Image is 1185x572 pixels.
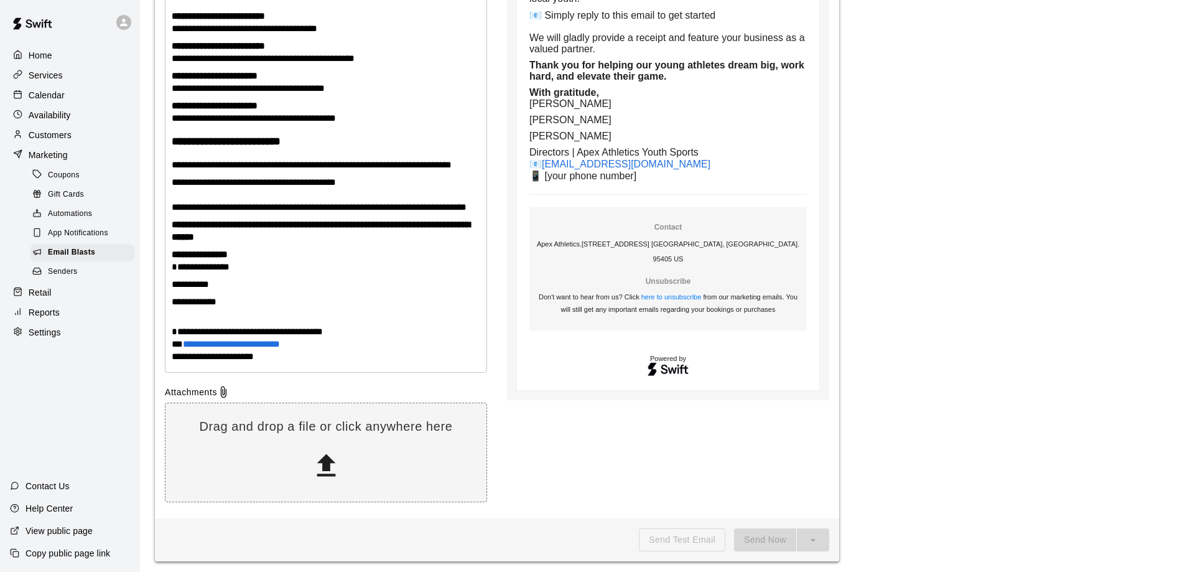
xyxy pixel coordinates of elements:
[165,386,487,398] div: Attachments
[529,131,611,141] span: [PERSON_NAME]
[10,303,130,322] a: Reports
[529,355,807,362] p: Powered by
[30,185,140,204] a: Gift Cards
[48,208,92,220] span: Automations
[30,205,140,224] a: Automations
[10,66,130,85] a: Services
[534,291,802,316] p: Don't want to hear from us? Click from our marketing emails. You will still get any important ema...
[534,237,802,266] p: Apex Athletics . [STREET_ADDRESS] [GEOGRAPHIC_DATA], [GEOGRAPHIC_DATA]. 95405 US
[534,222,802,233] p: Contact
[26,525,93,537] p: View public page
[30,224,140,243] a: App Notifications
[48,266,78,278] span: Senders
[30,244,135,261] div: Email Blasts
[10,86,130,105] a: Calendar
[29,49,52,62] p: Home
[30,166,140,185] a: Coupons
[30,243,140,263] a: Email Blasts
[529,159,542,169] span: 📧
[29,89,65,101] p: Calendar
[48,169,80,182] span: Coupons
[10,126,130,144] a: Customers
[10,323,130,342] a: Settings
[734,528,829,551] div: split button
[10,106,130,124] a: Availability
[48,227,108,240] span: App Notifications
[10,46,130,65] a: Home
[529,98,611,109] span: [PERSON_NAME]
[26,480,70,492] p: Contact Us
[29,109,71,121] p: Availability
[641,293,702,301] a: here to unsubscribe
[542,159,710,169] a: [EMAIL_ADDRESS][DOMAIN_NAME]
[10,283,130,302] a: Retail
[29,306,60,319] p: Reports
[26,502,73,515] p: Help Center
[29,149,68,161] p: Marketing
[647,361,689,378] img: Swift logo
[30,167,135,184] div: Coupons
[529,115,611,125] span: [PERSON_NAME]
[48,246,95,259] span: Email Blasts
[29,69,63,82] p: Services
[30,263,140,282] a: Senders
[30,205,135,223] div: Automations
[529,87,599,98] strong: With gratitude,
[30,186,135,204] div: Gift Cards
[165,418,486,435] p: Drag and drop a file or click anywhere here
[529,60,807,82] strong: Thank you for helping our young athletes dream big, work hard, and elevate their game.
[529,171,636,181] span: 📱 [your phone number]
[29,326,61,339] p: Settings
[29,129,72,141] p: Customers
[48,189,84,201] span: Gift Cards
[30,225,135,242] div: App Notifications
[529,147,699,157] span: Directors | Apex Athletics Youth Sports
[30,263,135,281] div: Senders
[529,10,715,21] span: 📧 Simply reply to this email to get started
[10,146,130,164] a: Marketing
[26,547,110,560] p: Copy public page link
[534,276,802,287] p: Unsubscribe
[29,286,52,299] p: Retail
[529,32,807,54] span: We will gladly provide a receipt and feature your business as a valued partner.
